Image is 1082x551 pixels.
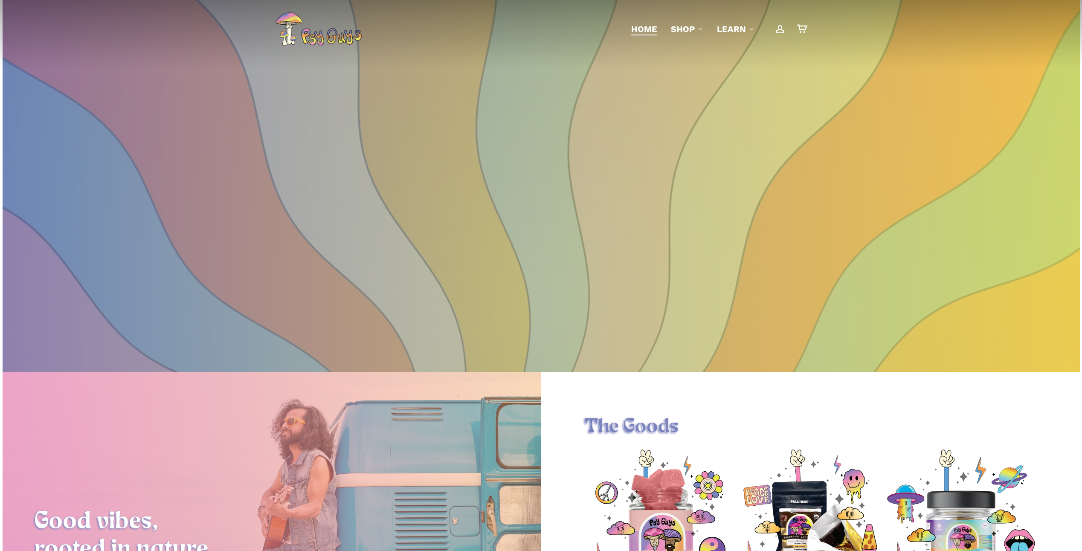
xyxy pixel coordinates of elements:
span: Learn [717,24,746,34]
a: Shop [671,23,703,35]
span: Shop [671,24,695,34]
img: PsyGuys [276,12,362,46]
a: Learn [717,23,754,35]
h1: The Goods [584,415,1036,439]
span: Home [631,24,657,34]
a: Home [631,23,657,35]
